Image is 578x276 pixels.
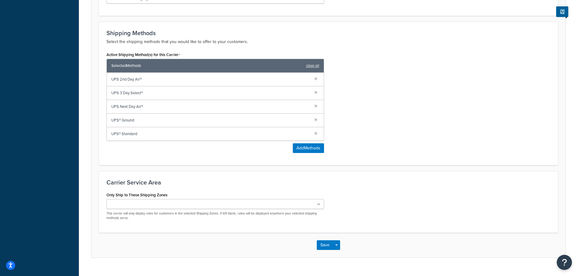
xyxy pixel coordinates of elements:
[106,38,550,45] p: Select the shipping methods that you would like to offer to your customers.
[111,89,309,97] span: UPS 3 Day Select®
[556,6,568,17] button: Show Help Docs
[317,240,333,250] button: Save
[106,179,550,186] h3: Carrier Service Area
[293,143,324,153] button: AddMethods
[111,130,309,138] span: UPS® Standard
[111,62,303,70] span: Selected Methods
[557,255,572,270] button: Open Resource Center
[111,102,309,111] span: UPS Next Day Air®
[106,193,167,197] label: Only Ship to These Shipping Zones
[106,211,324,221] p: This carrier will only display rates for customers in the selected Shipping Zones. If left blank,...
[306,62,319,70] a: clear all
[111,116,309,125] span: UPS® Ground
[106,52,180,57] label: Active Shipping Method(s) for this Carrier
[111,75,309,84] span: UPS 2nd Day Air®
[106,30,550,36] h3: Shipping Methods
